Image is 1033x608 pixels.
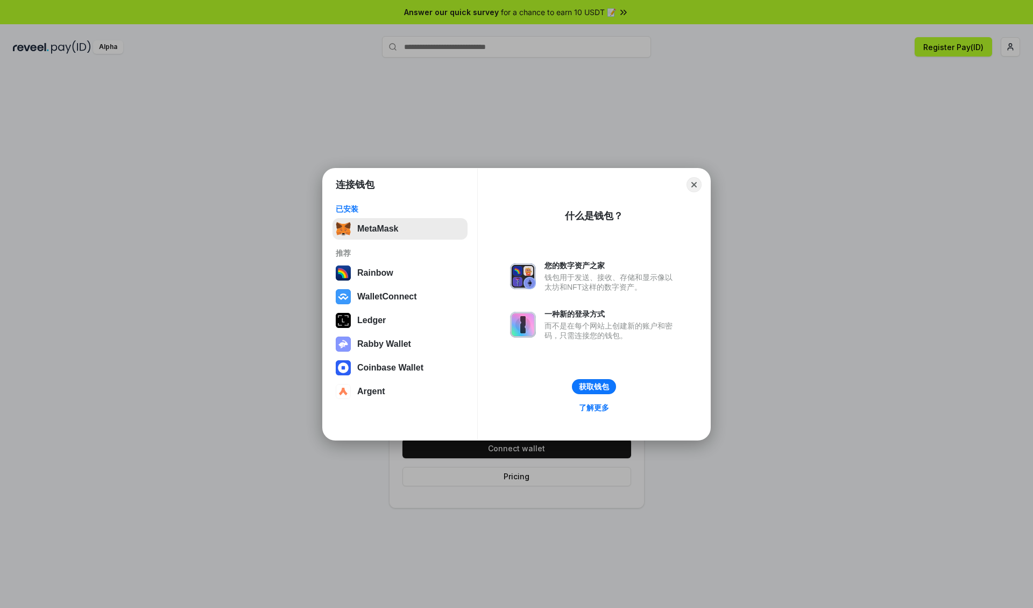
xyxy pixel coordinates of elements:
[510,312,536,338] img: svg+xml,%3Csvg%20xmlns%3D%22http%3A%2F%2Fwww.w3.org%2F2000%2Fsvg%22%20fill%3D%22none%22%20viewBox...
[336,204,464,214] div: 已安装
[572,401,615,415] a: 了解更多
[357,292,417,302] div: WalletConnect
[332,310,468,331] button: Ledger
[332,357,468,379] button: Coinbase Wallet
[336,178,374,191] h1: 连接钱包
[336,313,351,328] img: svg+xml,%3Csvg%20xmlns%3D%22http%3A%2F%2Fwww.w3.org%2F2000%2Fsvg%22%20width%3D%2228%22%20height%3...
[332,286,468,308] button: WalletConnect
[336,221,351,236] img: svg+xml,%3Csvg%20fill%3D%22none%22%20height%3D%2233%22%20viewBox%3D%220%200%2035%2033%22%20width%...
[544,321,678,340] div: 而不是在每个网站上创建新的账户和密码，只需连接您的钱包。
[336,337,351,352] img: svg+xml,%3Csvg%20xmlns%3D%22http%3A%2F%2Fwww.w3.org%2F2000%2Fsvg%22%20fill%3D%22none%22%20viewBox...
[332,333,468,355] button: Rabby Wallet
[336,384,351,399] img: svg+xml,%3Csvg%20width%3D%2228%22%20height%3D%2228%22%20viewBox%3D%220%200%2028%2028%22%20fill%3D...
[332,381,468,402] button: Argent
[544,272,678,292] div: 钱包用于发送、接收、存储和显示像以太坊和NFT这样的数字资产。
[357,387,385,396] div: Argent
[336,248,464,258] div: 推荐
[357,339,411,349] div: Rabby Wallet
[357,224,398,234] div: MetaMask
[357,268,393,278] div: Rainbow
[332,262,468,284] button: Rainbow
[544,309,678,319] div: 一种新的登录方式
[687,177,702,192] button: Close
[357,316,386,325] div: Ledger
[565,209,623,222] div: 什么是钱包？
[336,360,351,375] img: svg+xml,%3Csvg%20width%3D%2228%22%20height%3D%2228%22%20viewBox%3D%220%200%2028%2028%22%20fill%3D...
[579,403,609,413] div: 了解更多
[572,379,616,394] button: 获取钱包
[579,382,609,392] div: 获取钱包
[336,289,351,304] img: svg+xml,%3Csvg%20width%3D%2228%22%20height%3D%2228%22%20viewBox%3D%220%200%2028%2028%22%20fill%3D...
[510,263,536,289] img: svg+xml,%3Csvg%20xmlns%3D%22http%3A%2F%2Fwww.w3.org%2F2000%2Fsvg%22%20fill%3D%22none%22%20viewBox...
[336,265,351,281] img: svg+xml,%3Csvg%20width%3D%22120%22%20height%3D%22120%22%20viewBox%3D%220%200%20120%20120%22%20fil...
[332,218,468,240] button: MetaMask
[544,261,678,270] div: 您的数字资产之家
[357,363,423,373] div: Coinbase Wallet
